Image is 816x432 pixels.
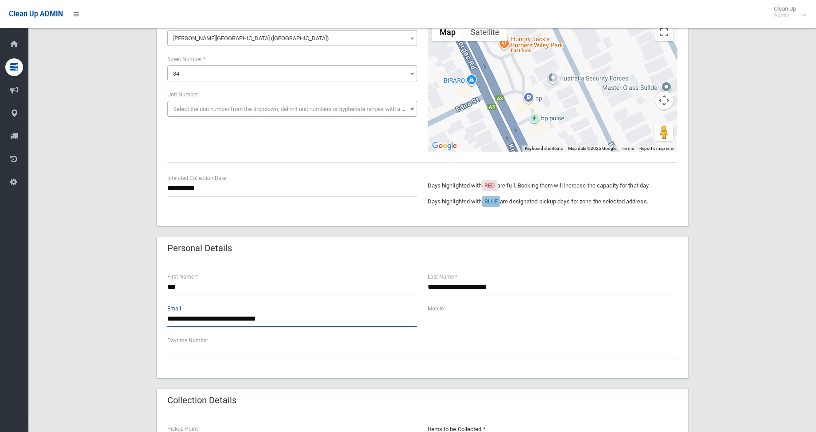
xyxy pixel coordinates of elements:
[157,240,243,257] header: Personal Details
[655,23,673,41] button: Toggle fullscreen view
[622,146,634,151] a: Terms
[655,123,673,141] button: Drag Pegman onto the map to open Street View
[170,32,415,45] span: Hillard Street (WILEY PARK 2195)
[430,140,459,152] a: Open this area in Google Maps (opens a new window)
[774,12,796,19] small: Admin
[463,23,507,41] button: Show satellite imagery
[428,180,677,191] p: Days highlighted with are full. Booking them will increase the capacity for that day.
[525,145,563,152] button: Keyboard shortcuts
[432,23,463,41] button: Show street map
[167,30,417,46] span: Hillard Street (WILEY PARK 2195)
[639,146,675,151] a: Report a map error
[157,392,247,409] header: Collection Details
[484,198,498,205] span: BLUE
[552,67,563,82] div: 34 Hillard Street, WILEY PARK NSW 2195
[655,92,673,109] button: Map camera controls
[167,65,417,81] span: 34
[170,68,415,80] span: 34
[173,106,421,112] span: Select the unit number from the dropdown, delimit unit numbers or hyphenate ranges with a comma
[484,182,495,189] span: RED
[173,70,179,77] span: 34
[568,146,616,151] span: Map data ©2025 Google
[770,5,805,19] span: Clean Up
[430,140,459,152] img: Google
[9,10,63,18] span: Clean Up ADMIN
[428,196,677,207] p: Days highlighted with are designated pickup days for zone the selected address.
